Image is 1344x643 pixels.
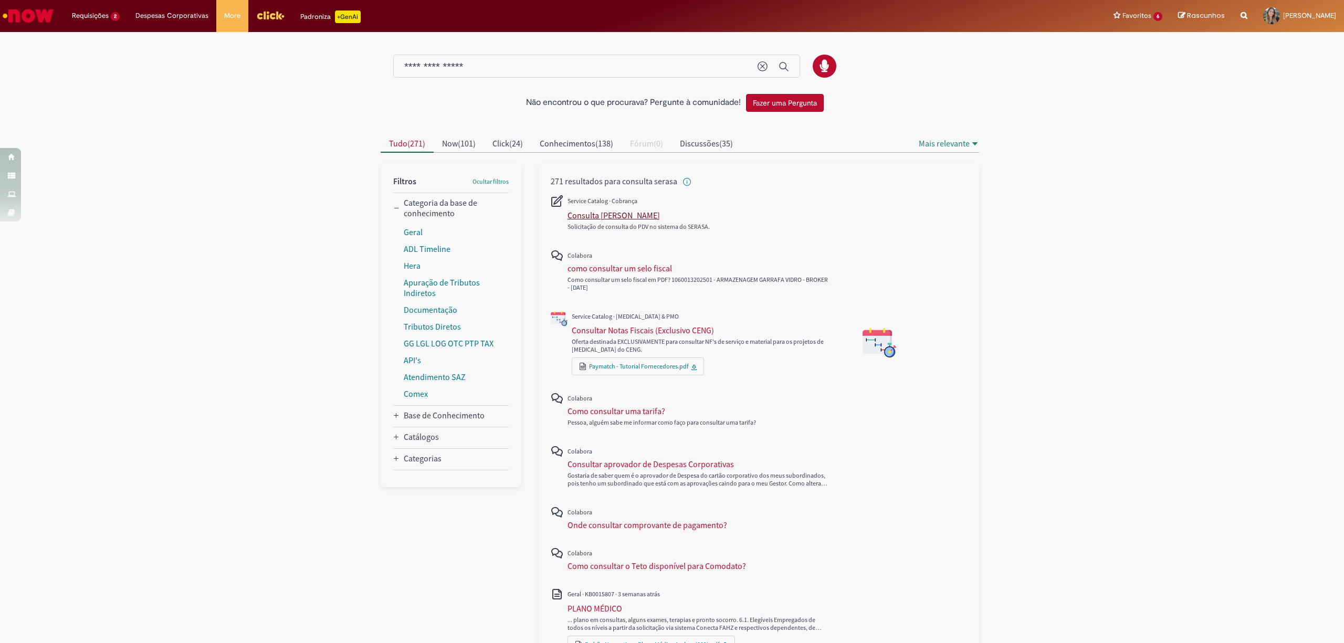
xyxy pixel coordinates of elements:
span: Despesas Corporativas [135,10,208,21]
span: 6 [1153,12,1162,21]
span: More [224,10,240,21]
div: Padroniza [300,10,361,23]
h2: Não encontrou o que procurava? Pergunte à comunidade! [526,98,741,108]
a: Rascunhos [1178,11,1225,21]
span: [PERSON_NAME] [1283,11,1336,20]
span: 2 [111,12,120,21]
span: Favoritos [1122,10,1151,21]
span: Requisições [72,10,109,21]
img: ServiceNow [1,5,55,26]
img: click_logo_yellow_360x200.png [256,7,285,23]
button: Fazer uma Pergunta [746,94,824,112]
span: Rascunhos [1187,10,1225,20]
p: +GenAi [335,10,361,23]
